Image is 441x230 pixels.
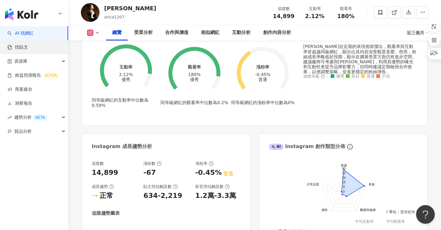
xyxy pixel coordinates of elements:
[303,44,418,74] div: [PERSON_NAME]在近期的表現相當傑出，觀看率與互動率皆超越同級網紅，顯示出其內容深受觀眾喜愛。然而，粉絲成長率略低於預期，顯示在擴展受眾方面仍有進步空間。建議廠商可考慮與[PERSON...
[92,98,160,108] div: 同等級網紅的互動率中位數為
[92,210,120,217] div: 追蹤趨勢圖表
[7,30,34,36] a: searchAI 找網紅
[7,100,32,107] a: 洞察報告
[231,100,295,105] div: 同等級網紅的漲粉率中位數為
[81,3,100,22] img: KOL Avatar
[7,86,32,93] a: 商案媒合
[160,100,228,105] div: 同等級網紅的觀看率中位數為
[303,74,418,79] div: 成效等級 ：
[386,219,418,225] div: 平均觀看率
[7,115,12,120] span: rise
[7,72,59,79] a: 效益預測報告ALPHA
[321,208,327,211] text: 感情
[92,184,114,189] div: 成長趨勢
[119,72,133,77] div: 2.12%
[134,29,153,36] div: 受眾分析
[256,65,269,69] div: 漲粉率
[305,13,324,19] span: 2.12%
[337,13,355,19] span: 180%
[201,29,220,36] div: 相似網紅
[143,168,156,178] div: -67
[355,219,387,225] div: 平均互動率
[232,29,251,36] div: 互動分析
[92,161,104,166] div: 追蹤數
[7,44,28,50] a: 找貼文
[195,191,236,201] div: 1.2萬-3.3萬
[104,4,156,12] div: [PERSON_NAME]
[331,74,344,79] span: 優秀
[263,29,291,36] div: 創作內容分析
[269,143,345,150] div: Instagram 創作類型分佈
[273,13,294,19] span: 14,899
[416,205,435,224] iframe: Help Scout Beacon - Open
[217,100,228,105] span: 0.2%
[269,144,284,150] div: AI
[92,143,152,150] div: Instagram 成長趨勢分析
[360,208,376,211] text: 醫療與健康
[14,124,32,138] span: 競品分析
[369,183,375,186] text: 美食
[303,6,327,12] div: 互動率
[343,189,345,193] text: 0
[143,161,162,166] div: 漲粉數
[288,100,295,105] span: 0%
[342,166,346,170] text: 40
[188,65,201,69] div: 觀看率
[342,175,346,179] text: 24
[104,15,124,19] span: arica1207
[165,29,188,36] div: 合作與價值
[195,184,230,189] div: 影音預估觸及數
[188,72,201,77] div: 180%
[122,77,130,82] div: 優秀
[307,183,319,186] text: 日常話題
[33,114,47,121] div: BETA
[334,6,358,12] div: 觀看率
[361,74,375,79] span: 普通
[92,168,118,178] div: 14,899
[376,74,390,79] span: 不佳
[100,191,113,201] div: 正常
[195,161,214,166] div: 漲粉率
[223,170,233,177] div: 普通
[341,164,347,167] text: 家庭
[407,28,429,38] div: 近三個月
[190,77,199,82] div: 優秀
[255,72,271,77] div: -0.45%
[14,54,27,68] span: 資源庫
[342,180,346,184] text: 16
[14,110,47,124] span: 趨勢分析
[195,168,222,178] div: -0.45%
[272,6,295,12] div: 追蹤數
[346,143,354,151] span: info-circle
[143,184,178,189] div: 貼文預估觸及數
[5,8,38,21] img: logo
[258,77,267,82] div: 普通
[112,29,122,36] div: 總覽
[346,74,360,79] span: 良好
[343,184,345,188] text: 8
[119,65,132,69] div: 互動率
[342,171,346,175] text: 32
[143,191,182,201] div: 634-2,219
[92,103,105,108] span: 0.59%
